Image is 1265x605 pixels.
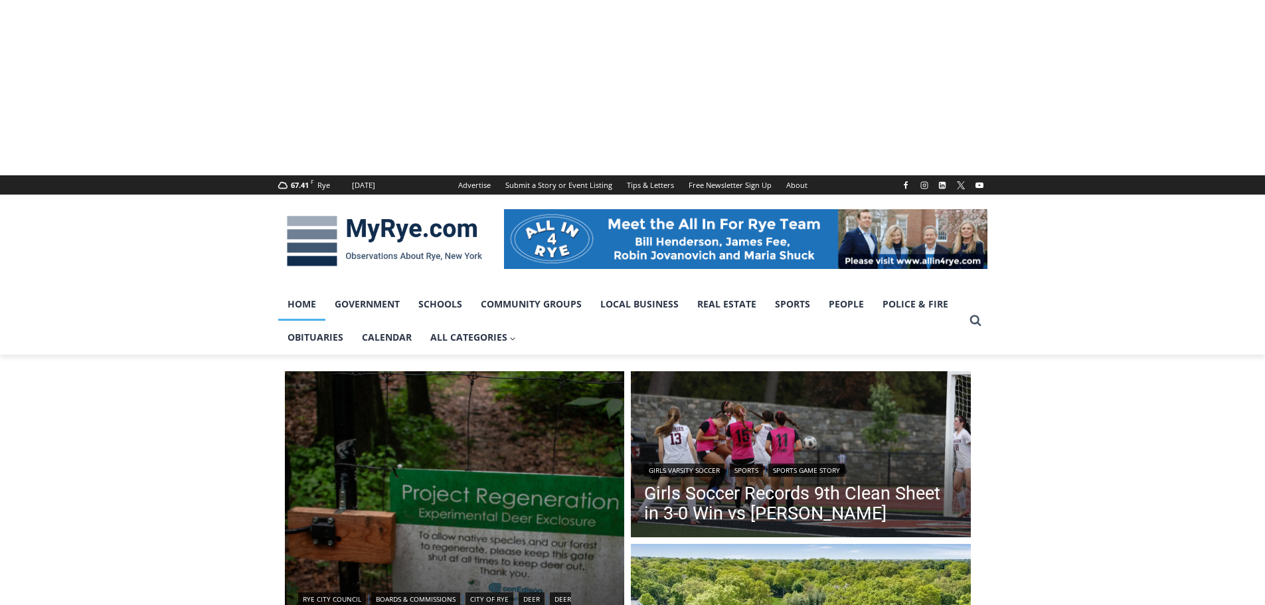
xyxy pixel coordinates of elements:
[916,177,932,193] a: Instagram
[409,288,471,321] a: Schools
[819,288,873,321] a: People
[352,179,375,191] div: [DATE]
[964,309,987,333] button: View Search Form
[291,180,309,190] span: 67.41
[421,321,526,354] a: All Categories
[681,175,779,195] a: Free Newsletter Sign Up
[779,175,815,195] a: About
[971,177,987,193] a: YouTube
[278,288,964,355] nav: Primary Navigation
[451,175,498,195] a: Advertise
[644,461,958,477] div: | |
[430,330,517,345] span: All Categories
[311,178,313,185] span: F
[644,483,958,523] a: Girls Soccer Records 9th Clean Sheet in 3-0 Win vs [PERSON_NAME]
[471,288,591,321] a: Community Groups
[766,288,819,321] a: Sports
[631,371,971,541] img: (PHOTO: Hannah Jachman scores a header goal on October 7, 2025, with teammates Parker Calhoun (#1...
[317,179,330,191] div: Rye
[644,464,724,477] a: Girls Varsity Soccer
[325,288,409,321] a: Government
[934,177,950,193] a: Linkedin
[730,464,763,477] a: Sports
[953,177,969,193] a: X
[898,177,914,193] a: Facebook
[451,175,815,195] nav: Secondary Navigation
[498,175,620,195] a: Submit a Story or Event Listing
[278,288,325,321] a: Home
[278,207,491,276] img: MyRye.com
[688,288,766,321] a: Real Estate
[278,321,353,354] a: Obituaries
[504,209,987,269] img: All in for Rye
[353,321,421,354] a: Calendar
[631,371,971,541] a: Read More Girls Soccer Records 9th Clean Sheet in 3-0 Win vs Harrison
[620,175,681,195] a: Tips & Letters
[873,288,958,321] a: Police & Fire
[768,464,845,477] a: Sports Game Story
[591,288,688,321] a: Local Business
